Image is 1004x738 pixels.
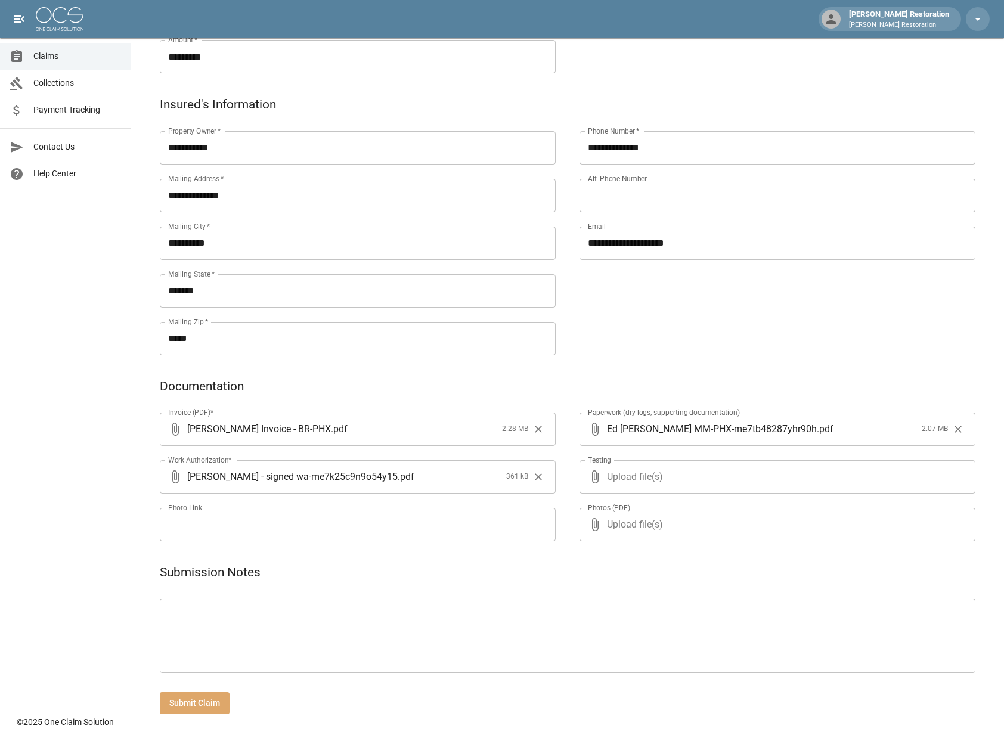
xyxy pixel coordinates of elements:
[168,126,221,136] label: Property Owner
[17,716,114,728] div: © 2025 One Claim Solution
[168,173,224,184] label: Mailing Address
[588,221,606,231] label: Email
[949,420,967,438] button: Clear
[588,407,740,417] label: Paperwork (dry logs, supporting documentation)
[168,35,198,45] label: Amount
[160,692,230,714] button: Submit Claim
[33,104,121,116] span: Payment Tracking
[168,455,232,465] label: Work Authorization*
[588,503,630,513] label: Photos (PDF)
[398,470,414,483] span: . pdf
[33,141,121,153] span: Contact Us
[168,407,214,417] label: Invoice (PDF)*
[607,422,817,436] span: Ed [PERSON_NAME] MM-PHX-me7tb48287yhr90h
[588,173,647,184] label: Alt. Phone Number
[33,50,121,63] span: Claims
[529,468,547,486] button: Clear
[168,317,209,327] label: Mailing Zip
[849,20,949,30] p: [PERSON_NAME] Restoration
[588,455,611,465] label: Testing
[922,423,948,435] span: 2.07 MB
[33,77,121,89] span: Collections
[168,503,202,513] label: Photo Link
[817,422,833,436] span: . pdf
[33,168,121,180] span: Help Center
[588,126,639,136] label: Phone Number
[187,422,331,436] span: [PERSON_NAME] Invoice - BR-PHX
[607,508,943,541] span: Upload file(s)
[168,221,210,231] label: Mailing City
[7,7,31,31] button: open drawer
[187,470,398,483] span: [PERSON_NAME] - signed wa-me7k25c9n9o54y15
[529,420,547,438] button: Clear
[844,8,954,30] div: [PERSON_NAME] Restoration
[36,7,83,31] img: ocs-logo-white-transparent.png
[168,269,215,279] label: Mailing State
[502,423,528,435] span: 2.28 MB
[607,460,943,494] span: Upload file(s)
[331,422,348,436] span: . pdf
[506,471,528,483] span: 361 kB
